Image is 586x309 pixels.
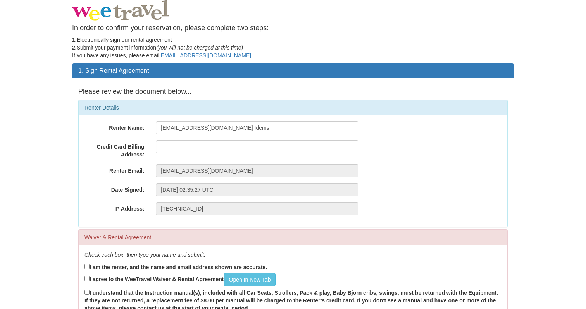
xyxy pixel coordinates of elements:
[159,52,251,58] a: [EMAIL_ADDRESS][DOMAIN_NAME]
[79,121,150,132] label: Renter Name:
[72,37,77,43] strong: 1.
[224,273,276,286] a: Open In New Tab
[72,36,514,59] p: Electronically sign our rental agreement Submit your payment information If you have any issues, ...
[79,183,150,194] label: Date Signed:
[79,100,507,115] div: Renter Details
[84,252,205,258] em: Check each box, then type your name and submit:
[79,164,150,175] label: Renter Email:
[78,67,508,74] h3: 1. Sign Rental Agreement
[84,290,90,295] input: I understand that the Instruction manual(s), included with all Car Seats, Strollers, Pack & play,...
[84,263,267,271] label: I am the renter, and the name and email address shown are accurate.
[72,24,514,32] h4: In order to confirm your reservation, please complete two steps:
[84,276,90,281] input: I agree to the WeeTravel Waiver & Rental AgreementOpen In New Tab
[84,273,276,286] label: I agree to the WeeTravel Waiver & Rental Agreement
[84,264,90,269] input: I am the renter, and the name and email address shown are accurate.
[72,45,77,51] strong: 2.
[156,45,243,51] em: (you will not be charged at this time)
[79,140,150,158] label: Credit Card Billing Address:
[79,230,507,245] div: Waiver & Rental Agreement
[78,88,508,96] h4: Please review the document below...
[79,202,150,213] label: IP Address:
